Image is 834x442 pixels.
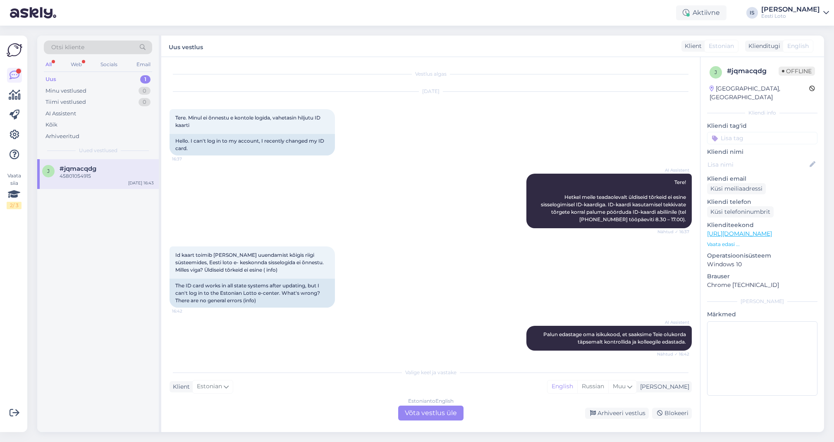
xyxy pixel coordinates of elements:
[707,281,817,289] p: Chrome [TECHNICAL_ID]
[707,122,817,130] p: Kliendi tag'id
[707,198,817,206] p: Kliendi telefon
[707,230,772,237] a: [URL][DOMAIN_NAME]
[745,42,780,50] div: Klienditugi
[707,221,817,229] p: Klienditeekond
[7,202,22,209] div: 2 / 3
[139,98,151,106] div: 0
[727,66,779,76] div: # jqmacqdg
[709,42,734,50] span: Estonian
[681,42,702,50] div: Klient
[657,229,689,235] span: Nähtud ✓ 16:37
[707,148,817,156] p: Kliendi nimi
[139,87,151,95] div: 0
[707,241,817,248] p: Vaata edasi ...
[787,42,809,50] span: English
[707,310,817,319] p: Märkmed
[637,382,689,391] div: [PERSON_NAME]
[128,180,154,186] div: [DATE] 16:43
[45,121,57,129] div: Kõik
[170,88,692,95] div: [DATE]
[613,382,626,390] span: Muu
[707,272,817,281] p: Brauser
[140,75,151,84] div: 1
[707,251,817,260] p: Operatsioonisüsteem
[135,59,152,70] div: Email
[746,7,758,19] div: IS
[99,59,119,70] div: Socials
[707,183,766,194] div: Küsi meiliaadressi
[45,132,79,141] div: Arhiveeritud
[707,160,808,169] input: Lisa nimi
[398,406,464,420] div: Võta vestlus üle
[60,165,96,172] span: #jqmacqdg
[172,308,203,314] span: 16:42
[652,408,692,419] div: Blokeeri
[197,382,222,391] span: Estonian
[44,59,53,70] div: All
[658,319,689,325] span: AI Assistent
[585,408,649,419] div: Arhiveeri vestlus
[7,42,22,58] img: Askly Logo
[547,380,577,393] div: English
[707,132,817,144] input: Lisa tag
[707,206,774,217] div: Küsi telefoninumbrit
[170,369,692,376] div: Valige keel ja vastake
[707,260,817,269] p: Windows 10
[761,6,829,19] a: [PERSON_NAME]Eesti Loto
[543,331,687,345] span: Palun edastage oma isikukood, et saaksime Teie olukorda täpsemalt kontrollida ja kolleegile edast...
[7,172,22,209] div: Vaata siia
[676,5,726,20] div: Aktiivne
[170,382,190,391] div: Klient
[79,147,117,154] span: Uued vestlused
[45,110,76,118] div: AI Assistent
[408,397,454,405] div: Estonian to English
[657,351,689,357] span: Nähtud ✓ 16:42
[715,69,717,75] span: j
[51,43,84,52] span: Otsi kliente
[47,168,50,174] span: j
[69,59,84,70] div: Web
[658,167,689,173] span: AI Assistent
[170,279,335,308] div: The ID card works in all state systems after updating, but I can't log in to the Estonian Lotto e...
[45,98,86,106] div: Tiimi vestlused
[779,67,815,76] span: Offline
[710,84,809,102] div: [GEOGRAPHIC_DATA], [GEOGRAPHIC_DATA]
[172,156,203,162] span: 16:37
[707,109,817,117] div: Kliendi info
[707,298,817,305] div: [PERSON_NAME]
[761,13,820,19] div: Eesti Loto
[175,252,325,273] span: Id kaart toimib [PERSON_NAME] uuendamist kõigis riigi süsteemides, Eesti loto e- keskonnda sissel...
[761,6,820,13] div: [PERSON_NAME]
[577,380,608,393] div: Russian
[169,41,203,52] label: Uus vestlus
[60,172,154,180] div: 45801054915
[170,134,335,155] div: Hello. I can't log in to my account, I recently changed my ID card.
[175,115,322,128] span: Tere. Minul ei õnnestu e kontole logida, vahetasin hiljutu ID kaarti
[170,70,692,78] div: Vestlus algas
[45,75,56,84] div: Uus
[45,87,86,95] div: Minu vestlused
[707,174,817,183] p: Kliendi email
